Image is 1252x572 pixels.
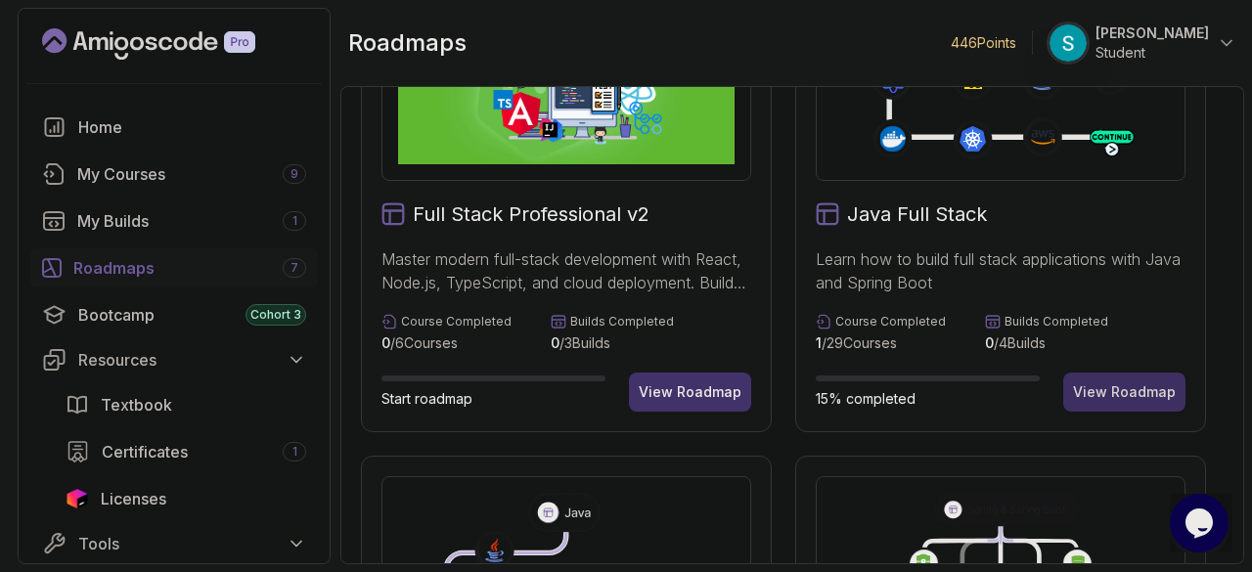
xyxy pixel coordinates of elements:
a: builds [30,201,318,241]
h2: roadmaps [348,27,467,59]
span: 7 [291,260,298,276]
iframe: To enrich screen reader interactions, please activate Accessibility in Grammarly extension settings [1170,494,1232,552]
span: 0 [381,334,390,351]
span: 15% completed [816,390,916,407]
div: Home [78,115,306,139]
span: 0 [551,334,559,351]
button: Resources [30,342,318,377]
h2: Java Full Stack [847,200,987,228]
p: Builds Completed [1005,314,1108,330]
button: Tools [30,526,318,561]
button: user profile image[PERSON_NAME]Student [1049,23,1236,63]
a: courses [30,154,318,194]
a: textbook [54,385,318,424]
a: certificates [54,432,318,471]
p: [PERSON_NAME] [1095,23,1209,43]
p: Master modern full-stack development with React, Node.js, TypeScript, and cloud deployment. Build... [381,247,751,294]
div: View Roadmap [1073,382,1176,402]
div: View Roadmap [639,382,741,402]
p: / 29 Courses [816,333,946,353]
div: My Builds [77,209,306,233]
span: 1 [816,334,822,351]
span: Textbook [101,393,172,417]
p: Builds Completed [570,314,674,330]
a: bootcamp [30,295,318,334]
span: 1 [292,213,297,229]
p: Student [1095,43,1209,63]
h2: Full Stack Professional v2 [413,200,649,228]
p: Course Completed [835,314,946,330]
div: My Courses [77,162,306,186]
p: 446 Points [951,33,1016,53]
p: / 3 Builds [551,333,674,353]
div: Bootcamp [78,303,306,327]
a: Landing page [42,28,300,60]
p: / 4 Builds [985,333,1108,353]
div: Roadmaps [73,256,306,280]
button: View Roadmap [629,373,751,412]
img: jetbrains icon [66,489,89,508]
span: 1 [292,444,297,460]
div: Tools [78,532,306,555]
p: / 6 Courses [381,333,512,353]
span: 9 [291,166,298,182]
button: View Roadmap [1063,373,1185,412]
img: user profile image [1050,24,1087,62]
span: Licenses [101,487,166,510]
a: roadmaps [30,248,318,287]
span: Start roadmap [381,390,472,407]
span: 0 [985,334,994,351]
div: Resources [78,348,306,372]
p: Course Completed [401,314,512,330]
p: Learn how to build full stack applications with Java and Spring Boot [816,247,1185,294]
span: Certificates [102,440,188,463]
a: home [30,108,318,147]
span: Cohort 3 [250,307,301,323]
a: licenses [54,479,318,518]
